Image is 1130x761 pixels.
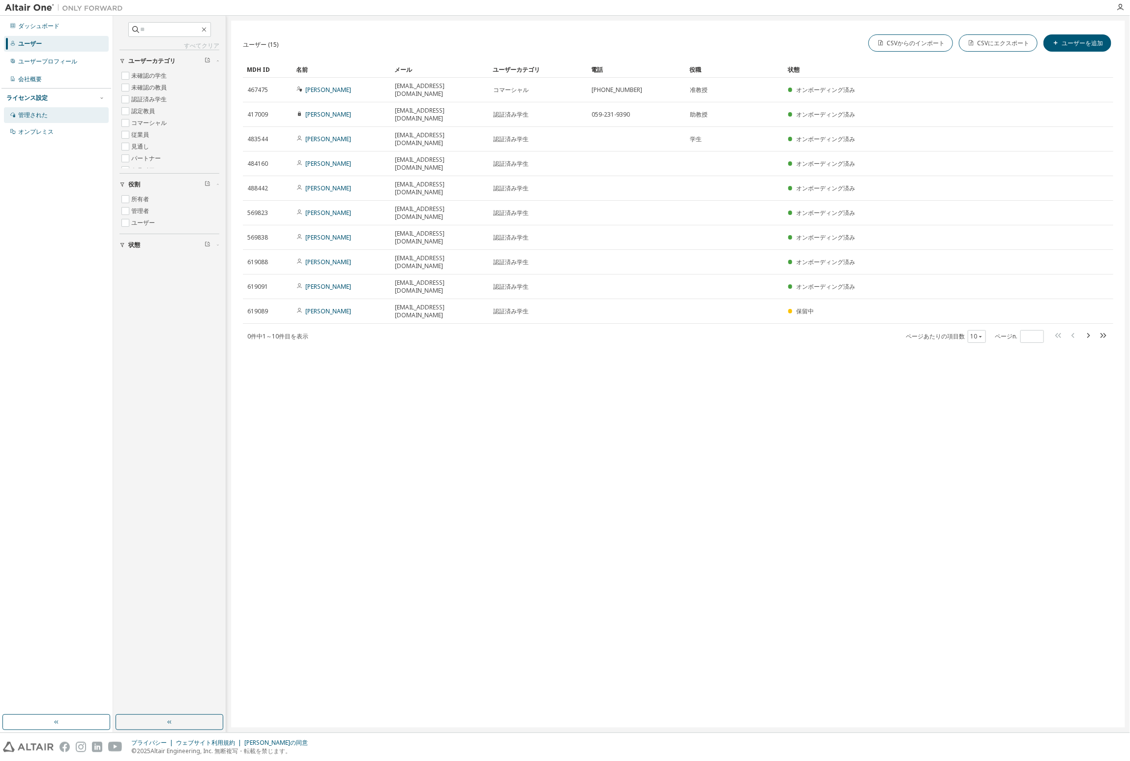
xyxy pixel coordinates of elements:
font: ページあたりの項目数 [906,332,965,340]
font: オンボーディング済み [797,86,856,94]
font: ユーザーを追加 [1062,39,1103,47]
font: オンボーディング済み [797,159,856,168]
button: CSVにエクスポート [959,34,1038,52]
font: 見通し [131,142,149,151]
font: [EMAIL_ADDRESS][DOMAIN_NAME] [395,155,445,172]
font: 619089 [247,307,268,315]
font: [EMAIL_ADDRESS][DOMAIN_NAME] [395,180,445,196]
font: 目を表示 [285,332,308,340]
font: 未確認の学生 [131,71,167,80]
span: フィルターをクリア [205,241,210,249]
button: 役割 [119,174,219,195]
font: オンボーディング済み [797,184,856,192]
font: 所有者 [131,195,149,203]
font: 059-231-9390 [592,110,630,119]
font: 状態 [128,241,140,249]
font: 569838 [247,233,268,242]
font: オンボーディング済み [797,209,856,217]
button: ユーザーを追加 [1043,34,1111,52]
font: CSVからのインポート [887,39,945,47]
font: [EMAIL_ADDRESS][DOMAIN_NAME] [395,82,445,98]
font: [EMAIL_ADDRESS][DOMAIN_NAME] [395,229,445,245]
font: [EMAIL_ADDRESS][DOMAIN_NAME] [395,131,445,147]
font: [PERSON_NAME] [305,282,351,291]
font: [PERSON_NAME] [305,86,351,94]
font: 10件 [272,332,285,340]
img: youtube.svg [108,742,122,752]
font: [EMAIL_ADDRESS][DOMAIN_NAME] [395,278,445,295]
font: 0件 [247,332,257,340]
font: MDH ID [247,65,270,74]
font: 保留中 [797,307,814,315]
font: コマーシャル [131,119,167,127]
font: ～ [266,332,272,340]
span: フィルターをクリア [205,57,210,65]
font: 助教授 [690,110,708,119]
img: instagram.svg [76,742,86,752]
font: ウェブサイト利用規約 [176,738,235,747]
font: オンプレミス [18,127,54,136]
font: すべてクリア [184,41,219,50]
font: ユーザーカテゴリ [493,65,540,74]
font: 417009 [247,110,268,119]
font: 未確認の教員 [131,83,167,91]
font: 名前 [296,65,308,74]
font: [PERSON_NAME] [305,110,351,119]
font: 学生 [690,135,702,143]
font: オンボーディング済み [797,135,856,143]
font: 認証済み学生 [493,233,529,242]
font: 電話 [591,65,603,74]
font: 従業員 [131,130,149,139]
font: 認証済み学生 [493,307,529,315]
font: 認証済み学生 [493,135,529,143]
font: オンボーディング済み [797,282,856,291]
font: [PERSON_NAME] [305,159,351,168]
font: [PERSON_NAME] [305,307,351,315]
font: パートナー [131,154,161,162]
img: altair_logo.svg [3,742,54,752]
font: メール [394,65,412,74]
font: 認証済み学生 [493,110,529,119]
font: 483544 [247,135,268,143]
font: ユーザー [131,218,155,227]
button: ユーザーカテゴリ [119,50,219,72]
font: [EMAIL_ADDRESS][DOMAIN_NAME] [395,205,445,221]
font: [PERSON_NAME] [305,233,351,242]
font: [PERSON_NAME]の同意 [244,738,308,747]
font: 569823 [247,209,268,217]
font: オンボーディング済み [797,110,856,119]
font: 役割 [128,180,140,188]
font: [EMAIL_ADDRESS][DOMAIN_NAME] [395,106,445,122]
button: CSVからのインポート [868,34,953,52]
span: フィルターをクリア [205,181,210,188]
font: 488442 [247,184,268,192]
font: トライアル [131,166,161,174]
font: オンボーディング済み [797,258,856,266]
font: ダッシュボード [18,22,59,30]
font: CSVにエクスポート [977,39,1029,47]
font: 管理された [18,111,48,119]
font: 認証済み学生 [493,184,529,192]
font: ユーザープロフィール [18,57,77,65]
font: 484160 [247,159,268,168]
font: 認定教員 [131,107,155,115]
font: 認証済み学生 [131,95,167,103]
font: 状態 [788,65,800,74]
font: 認証済み学生 [493,209,529,217]
img: facebook.svg [59,742,70,752]
font: ユーザーカテゴリ [128,57,176,65]
font: 10 [970,332,977,340]
font: 准教授 [690,86,708,94]
font: 467475 [247,86,268,94]
font: [PERSON_NAME] [305,184,351,192]
font: 1 [263,332,266,340]
font: [PERSON_NAME] [305,258,351,266]
img: linkedin.svg [92,742,102,752]
font: 管理者 [131,207,149,215]
font: ユーザー [18,39,42,48]
font: [EMAIL_ADDRESS][DOMAIN_NAME] [395,303,445,319]
button: 状態 [119,234,219,256]
font: 会社概要 [18,75,42,83]
font: ライセンス設定 [6,93,48,102]
font: 認証済み学生 [493,159,529,168]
